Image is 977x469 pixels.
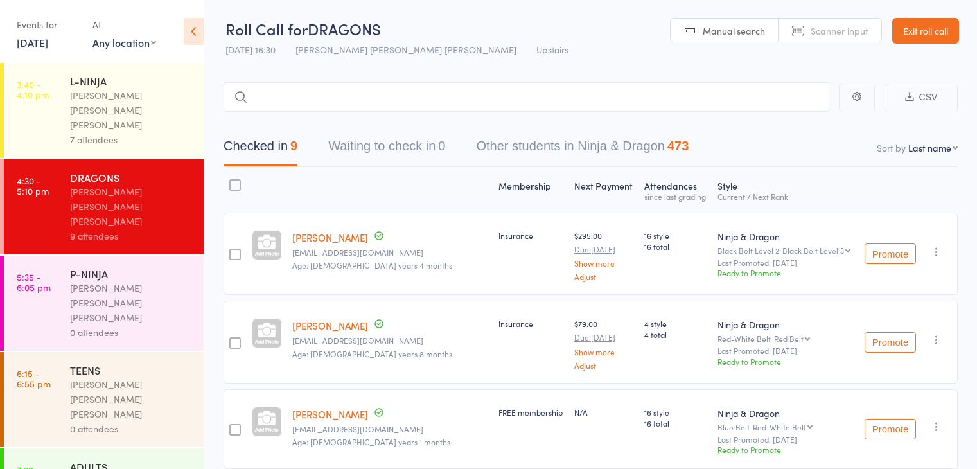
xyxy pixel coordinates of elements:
div: Blue Belt [717,423,853,431]
div: Black Belt Level 2 [717,246,853,254]
div: since last grading [644,192,707,200]
a: [DATE] [17,35,48,49]
div: FREE membership [498,407,564,418]
div: DRAGONS [70,170,193,184]
div: $295.00 [574,230,634,281]
span: Age: [DEMOGRAPHIC_DATA] years 4 months [292,260,452,270]
small: dbegenr@gmail.com [292,248,488,257]
span: Manual search [703,24,765,37]
span: DRAGONS [308,18,381,39]
button: Other students in Ninja & Dragon473 [476,132,689,166]
div: Ninja & Dragon [717,318,853,331]
div: Red Belt [774,334,804,342]
a: 3:40 -4:10 pmL-NINJA[PERSON_NAME] [PERSON_NAME] [PERSON_NAME]7 attendees [4,63,204,158]
a: 5:35 -6:05 pmP-NINJA[PERSON_NAME] [PERSON_NAME] [PERSON_NAME]0 attendees [4,256,204,351]
div: Events for [17,14,80,35]
span: Scanner input [811,24,868,37]
div: [PERSON_NAME] [PERSON_NAME] [PERSON_NAME] [70,184,193,229]
div: [PERSON_NAME] [PERSON_NAME] [PERSON_NAME] [70,377,193,421]
input: Search by name [224,82,829,112]
div: [PERSON_NAME] [PERSON_NAME] [PERSON_NAME] [70,281,193,325]
a: Show more [574,348,634,356]
div: 0 [438,139,445,153]
span: 4 style [644,318,707,329]
div: Black Belt Level 3 [782,246,844,254]
button: Promote [865,243,916,264]
a: [PERSON_NAME] [292,319,368,332]
div: Insurance [498,318,564,329]
small: Last Promoted: [DATE] [717,258,853,267]
time: 4:30 - 5:10 pm [17,175,49,196]
div: Next Payment [569,173,639,207]
div: 7 attendees [70,132,193,147]
div: Ready to Promote [717,356,853,367]
span: 16 total [644,418,707,429]
div: Style [712,173,858,207]
div: 0 attendees [70,421,193,436]
div: 9 attendees [70,229,193,243]
div: Any location [92,35,156,49]
time: 6:15 - 6:55 pm [17,368,51,389]
span: 16 style [644,407,707,418]
div: Last name [908,141,951,154]
div: Red-White Belt [753,423,806,431]
a: 4:30 -5:10 pmDRAGONS[PERSON_NAME] [PERSON_NAME] [PERSON_NAME]9 attendees [4,159,204,254]
label: Sort by [877,141,906,154]
div: P-NINJA [70,267,193,281]
div: 9 [290,139,297,153]
div: TEENS [70,363,193,377]
a: Adjust [574,361,634,369]
small: khansehba@hotmail.com [292,425,488,434]
span: [PERSON_NAME] [PERSON_NAME] [PERSON_NAME] [295,43,516,56]
div: At [92,14,156,35]
button: Promote [865,419,916,439]
span: [DATE] 16:30 [225,43,276,56]
small: Due [DATE] [574,333,634,342]
div: L-NINJA [70,74,193,88]
button: CSV [885,84,958,111]
button: Promote [865,332,916,353]
span: 16 total [644,241,707,252]
div: Ready to Promote [717,444,853,455]
div: Current / Next Rank [717,192,853,200]
div: Membership [493,173,569,207]
a: [PERSON_NAME] [292,407,368,421]
div: 0 attendees [70,325,193,340]
span: Roll Call for [225,18,308,39]
a: 6:15 -6:55 pmTEENS[PERSON_NAME] [PERSON_NAME] [PERSON_NAME]0 attendees [4,352,204,447]
button: Checked in9 [224,132,297,166]
div: Ninja & Dragon [717,407,853,420]
div: Ready to Promote [717,267,853,278]
a: [PERSON_NAME] [292,231,368,244]
div: N/A [574,407,634,418]
time: 3:40 - 4:10 pm [17,79,49,100]
span: 4 total [644,329,707,340]
span: Age: [DEMOGRAPHIC_DATA] years 8 months [292,348,452,359]
span: 16 style [644,230,707,241]
a: Adjust [574,272,634,281]
div: Ninja & Dragon [717,230,853,243]
time: 5:35 - 6:05 pm [17,272,51,292]
div: 473 [667,139,689,153]
div: Insurance [498,230,564,241]
span: Upstairs [536,43,568,56]
div: [PERSON_NAME] [PERSON_NAME] [PERSON_NAME] [70,88,193,132]
small: Last Promoted: [DATE] [717,435,853,444]
span: Age: [DEMOGRAPHIC_DATA] years 1 months [292,436,450,447]
a: Show more [574,259,634,267]
div: Red-White Belt [717,334,853,342]
a: Exit roll call [892,18,959,44]
small: Due [DATE] [574,245,634,254]
button: Waiting to check in0 [328,132,445,166]
div: $79.00 [574,318,634,369]
div: Atten­dances [639,173,712,207]
small: ksdrjy@gmail.com [292,336,488,345]
small: Last Promoted: [DATE] [717,346,853,355]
